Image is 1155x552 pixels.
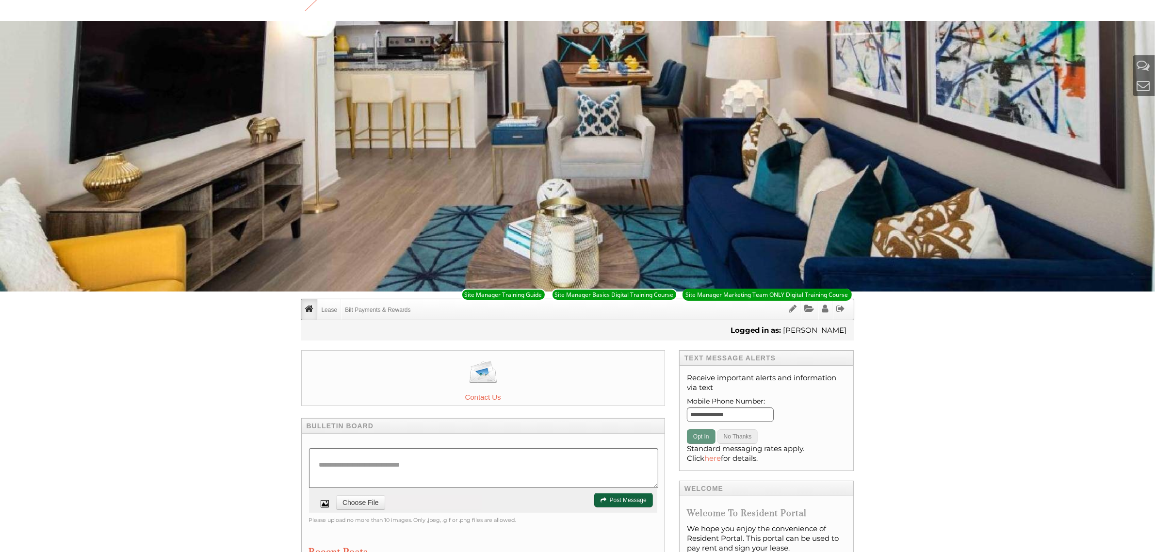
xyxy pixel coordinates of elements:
[786,299,800,320] a: Sign Documents
[302,299,317,320] a: Home
[679,350,854,366] h4: Text Message Alerts
[301,350,665,406] a: Contact Us
[1137,57,1150,73] a: Help And Support
[801,299,818,320] a: Documents
[837,304,846,313] i: Sign Out
[731,325,781,335] b: Logged in as:
[679,366,854,471] div: Receive important alerts and information via text
[301,418,665,434] h4: Bulletin Board
[318,299,341,320] a: Lease
[342,299,414,320] a: Bilt Payments & Rewards
[305,304,314,313] i: Home
[783,325,847,335] span: [PERSON_NAME]
[465,291,542,299] div: Site Manager Training Guide
[789,304,797,313] i: Sign Documents
[819,299,832,320] a: Profile
[594,493,653,507] button: Post Message
[687,407,774,422] input: Mobile Phone Number:
[687,444,804,463] span: Standard messaging rates apply. Click for details.
[1137,78,1150,94] a: Contact
[679,481,854,496] h4: Welcome
[687,508,846,519] h4: Welcome to Resident Portal
[686,291,848,299] div: Site Manager Marketing Team ONLY Digital Training Course
[687,429,716,444] button: Opt In
[302,391,665,403] span: Contact Us
[687,395,846,427] label: Mobile Phone Number:
[805,304,814,313] i: Documents
[833,299,849,320] a: Sign Out
[309,515,657,525] div: Please upload no more than 10 images. Only .jpeg, .gif or .png files are allowed.
[717,429,758,444] button: No Thanks
[555,291,674,299] div: Site Manager Basics Digital Training Course
[309,448,658,488] textarea: Write a message to your neighbors
[336,495,482,510] iframe: Upload Attachment
[704,454,721,463] a: here
[822,304,829,313] i: Profile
